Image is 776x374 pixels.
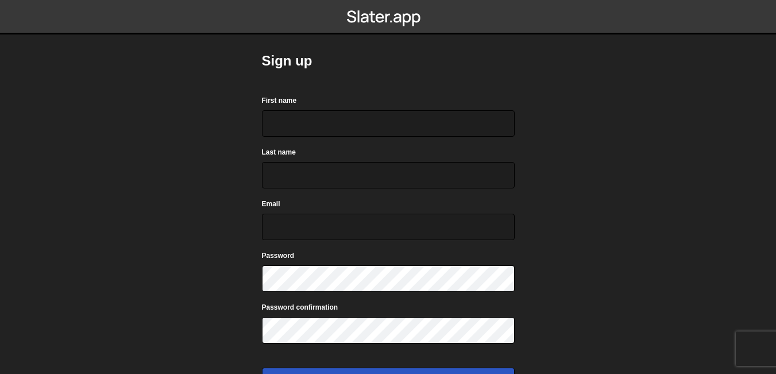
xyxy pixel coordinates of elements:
label: Last name [262,146,296,158]
label: Password confirmation [262,302,338,313]
label: Email [262,198,280,210]
label: First name [262,95,297,106]
h2: Sign up [262,52,515,70]
label: Password [262,250,295,261]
